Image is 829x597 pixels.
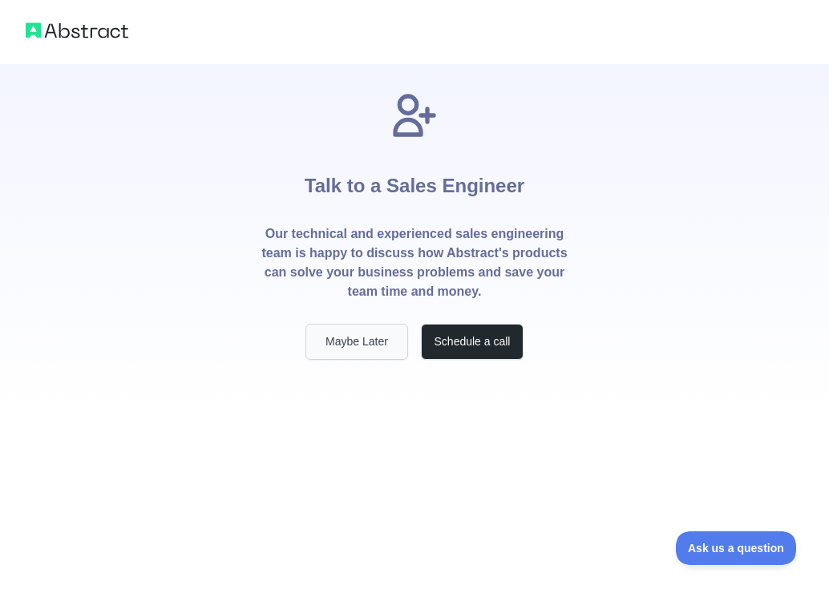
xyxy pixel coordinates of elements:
h1: Talk to a Sales Engineer [305,141,524,224]
button: Maybe Later [305,324,408,360]
button: Schedule a call [421,324,524,360]
iframe: Toggle Customer Support [676,531,797,565]
img: Abstract logo [26,19,128,42]
p: Our technical and experienced sales engineering team is happy to discuss how Abstract's products ... [261,224,568,301]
